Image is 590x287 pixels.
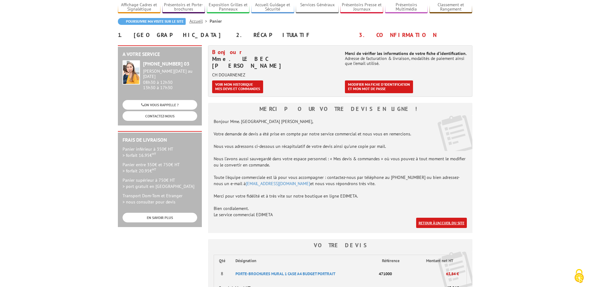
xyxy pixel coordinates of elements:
[207,2,250,12] a: Exposition Grilles et Panneaux
[208,239,472,252] h3: Votre Devis
[143,61,189,67] strong: [PHONE_NUMBER] 03
[214,255,230,267] th: Qté
[123,111,197,121] a: CONTACTEZ-NOUS
[377,255,409,267] th: Référence
[152,152,156,156] sup: HT
[212,72,336,77] p: CH DOUARNENEZ
[354,30,472,41] div: 3. Confirmation
[123,146,197,158] p: Panier inférieur à 350€ HT
[409,268,458,279] p: 63,84 €
[123,213,197,222] a: EN SAVOIR PLUS
[246,181,310,186] a: [EMAIL_ADDRESS][DOMAIN_NAME]
[236,30,354,41] div: 2. Récapitulatif
[143,69,197,79] div: [PERSON_NAME][DATE] au [DATE]
[416,218,467,228] a: Retour à l'accueil du site
[296,2,339,12] a: Services Généraux
[214,267,230,281] td: 8
[235,271,335,276] a: PORTE-BROCHURES MURAL 1 CASE A4 BUDGET PORTRAIT
[345,80,413,93] a: Modifier ma fiche d'identificationet mon mot de passe
[385,2,428,12] a: Présentoirs Multimédia
[414,258,466,264] p: Montant net HT
[345,51,470,66] p: Adresse de facturation & livraison, modalités de paiement ainsi que l’email utilisé.
[208,115,472,233] div: Bonjour Mme. [GEOGRAPHIC_DATA] [PERSON_NAME], Votre demande de devis a été prise en compte par no...
[230,255,377,267] th: Désignation
[123,52,197,57] h2: A votre service
[123,177,197,189] p: Panier supérieur à 750€ HT
[430,2,472,12] a: Classement et Rangement
[123,137,197,143] h2: Frais de Livraison
[123,184,194,189] span: > port gratuit en [GEOGRAPHIC_DATA]
[251,2,294,12] a: Accueil Guidage et Sécurité
[212,48,245,56] span: Bonjour
[123,162,197,174] p: Panier entre 350€ et 750€ HT
[571,268,587,284] img: Cookies (fenêtre modale)
[212,80,263,93] a: Voir mon historiquemes devis et commandes
[152,167,156,171] sup: HT
[118,2,161,12] a: Affichage Cadres et Signalétique
[118,30,236,41] div: 1. [GEOGRAPHIC_DATA]
[123,60,140,84] img: widget-service.jpg
[210,18,222,24] li: Panier
[123,193,197,205] p: Transport Dom-Tom et Etranger
[208,103,472,115] h3: Merci pour votre devis en ligne !
[345,51,467,56] b: Merci de vérifier les informations de votre fiche d’identification.
[123,199,175,205] span: > nous consulter pour devis
[123,168,156,174] span: > forfait 20.95€
[212,49,336,69] h4: Mme. LE BEC [PERSON_NAME]
[123,153,156,158] span: > forfait 16.95€
[118,18,186,25] a: Poursuivre ma visite sur le site
[568,266,590,287] button: Cookies (fenêtre modale)
[340,2,383,12] a: Présentoirs Presse et Journaux
[123,100,197,110] a: ON VOUS RAPPELLE ?
[377,268,409,279] p: 471000
[143,69,197,90] div: 08h30 à 12h30 13h30 à 17h30
[162,2,205,12] a: Présentoirs et Porte-brochures
[189,18,210,24] a: Accueil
